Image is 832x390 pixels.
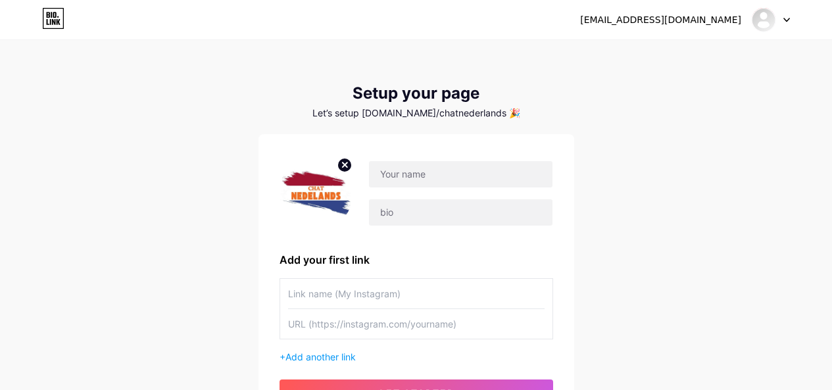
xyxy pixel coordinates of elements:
[369,199,552,226] input: bio
[751,7,776,32] img: chatnederlands
[258,84,574,103] div: Setup your page
[288,309,545,339] input: URL (https://instagram.com/yourname)
[369,161,552,187] input: Your name
[288,279,545,308] input: Link name (My Instagram)
[580,13,741,27] div: [EMAIL_ADDRESS][DOMAIN_NAME]
[280,350,553,364] div: +
[280,155,353,231] img: profile pic
[285,351,356,362] span: Add another link
[280,252,553,268] div: Add your first link
[258,108,574,118] div: Let’s setup [DOMAIN_NAME]/chatnederlands 🎉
